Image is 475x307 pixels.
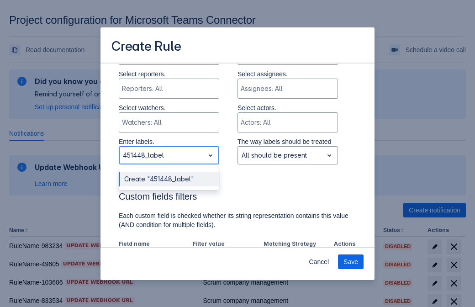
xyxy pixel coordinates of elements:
p: Enter labels. [119,137,219,146]
p: Select reporters. [119,69,219,79]
button: Save [338,254,364,269]
th: Filter value [189,238,260,250]
h3: Custom fields filters [119,191,356,206]
span: Cancel [309,254,329,269]
span: open [324,150,335,161]
span: open [205,150,216,161]
div: Create "451448_label" [119,172,219,186]
button: Cancel [303,254,334,269]
span: Save [343,254,358,269]
th: Matching Strategy [260,238,331,250]
h3: Create Rule [111,38,181,56]
th: Field name [119,238,189,250]
th: Actions [330,238,356,250]
p: Select watchers. [119,103,219,112]
p: The way labels should be treated [237,137,338,146]
p: Select assignees. [237,69,338,79]
p: Each custom field is checked whether its string representation contains this value (AND condition... [119,211,356,229]
p: Select actors. [237,103,338,112]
